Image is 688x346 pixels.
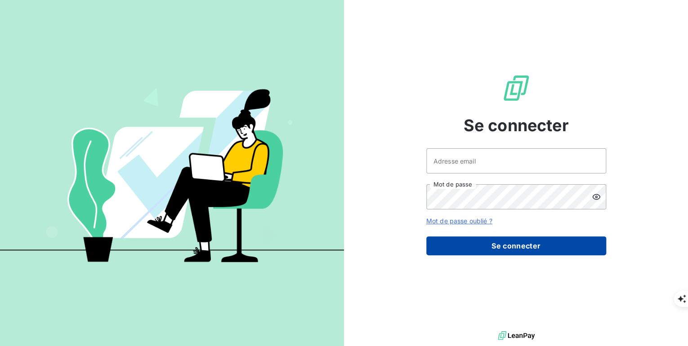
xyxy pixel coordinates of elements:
input: placeholder [426,148,606,173]
button: Se connecter [426,236,606,255]
span: Se connecter [464,113,569,138]
a: Mot de passe oublié ? [426,217,492,225]
img: logo [498,329,535,342]
img: Logo LeanPay [502,74,531,102]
